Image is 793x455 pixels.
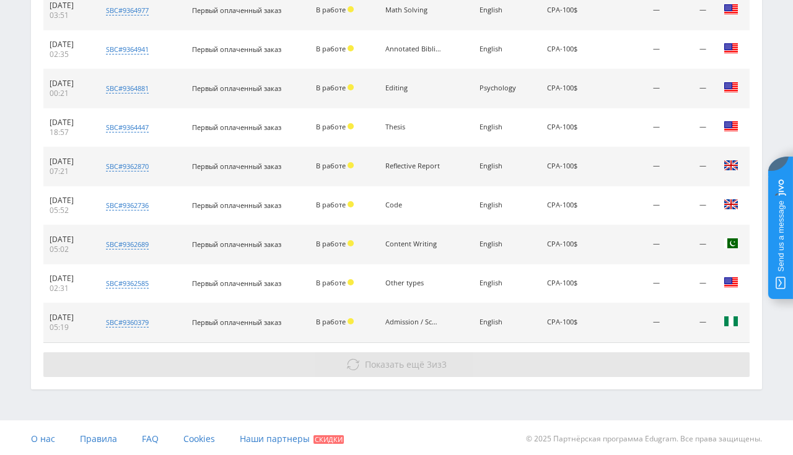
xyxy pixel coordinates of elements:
[547,279,594,287] div: CPA-100$
[724,236,738,251] img: pak.png
[385,201,441,209] div: Code
[385,240,441,248] div: Content Writing
[43,352,750,377] button: Показать ещё 3из3
[316,161,346,170] span: В работе
[50,40,88,50] div: [DATE]
[348,123,354,129] span: Холд
[80,433,117,444] span: Правила
[348,6,354,12] span: Холд
[480,318,535,326] div: English
[480,279,535,287] div: English
[666,303,712,342] td: —
[547,123,594,131] div: CPA-100$
[385,6,441,14] div: Math Solving
[724,158,738,173] img: gbr.png
[348,201,354,207] span: Холд
[547,201,594,209] div: CPA-100$
[724,41,738,56] img: usa.png
[480,201,535,209] div: English
[666,186,712,225] td: —
[724,197,738,212] img: gbr.png
[724,275,738,290] img: usa.png
[50,50,88,59] div: 02:35
[313,435,344,444] span: Скидки
[192,45,281,54] span: Первый оплаченный заказ
[50,118,88,128] div: [DATE]
[192,84,281,93] span: Первый оплаченный заказ
[316,317,346,326] span: В работе
[365,358,424,370] span: Показать ещё
[600,30,667,69] td: —
[600,108,667,147] td: —
[385,84,441,92] div: Editing
[50,196,88,206] div: [DATE]
[50,89,88,98] div: 00:21
[50,274,88,284] div: [DATE]
[666,225,712,264] td: —
[600,264,667,303] td: —
[348,240,354,246] span: Холд
[50,167,88,176] div: 07:21
[442,358,447,370] span: 3
[348,279,354,285] span: Холд
[547,162,594,170] div: CPA-100$
[106,123,149,132] div: sbc#9364447
[106,45,149,54] div: sbc#9364941
[50,157,88,167] div: [DATE]
[142,433,159,444] span: FAQ
[666,264,712,303] td: —
[600,69,667,108] td: —
[480,240,535,248] div: English
[547,84,594,92] div: CPA-100$
[106,162,149,171] div: sbc#9362870
[50,206,88,215] div: 05:52
[724,119,738,134] img: usa.png
[348,84,354,90] span: Холд
[348,318,354,324] span: Холд
[547,6,594,14] div: CPA-100$
[50,1,88,11] div: [DATE]
[50,245,88,254] div: 05:02
[192,6,281,15] span: Первый оплаченный заказ
[192,318,281,327] span: Первый оплаченный заказ
[666,108,712,147] td: —
[480,123,535,131] div: English
[316,122,346,131] span: В работе
[316,44,346,53] span: В работе
[600,303,667,342] td: —
[600,147,667,186] td: —
[427,358,432,370] span: 3
[50,313,88,323] div: [DATE]
[480,162,535,170] div: English
[480,84,535,92] div: Psychology
[50,79,88,89] div: [DATE]
[316,83,346,92] span: В работе
[385,123,441,131] div: Thesis
[365,358,447,370] span: из
[192,123,281,132] span: Первый оплаченный заказ
[31,433,55,444] span: О нас
[385,45,441,53] div: Annotated Bibliography
[192,279,281,288] span: Первый оплаченный заказ
[316,278,346,287] span: В работе
[480,6,535,14] div: English
[547,318,594,326] div: CPA-100$
[192,162,281,171] span: Первый оплаченный заказ
[385,318,441,326] div: Admission / Scholarship Essay
[106,84,149,93] div: sbc#9364881
[106,279,149,288] div: sbc#9362585
[316,239,346,248] span: В работе
[106,6,149,15] div: sbc#9364977
[50,323,88,332] div: 05:19
[240,433,310,444] span: Наши партнеры
[547,240,594,248] div: CPA-100$
[480,45,535,53] div: English
[348,45,354,51] span: Холд
[106,240,149,249] div: sbc#9362689
[666,30,712,69] td: —
[50,11,88,20] div: 03:51
[724,314,738,329] img: nga.png
[50,284,88,293] div: 02:31
[385,162,441,170] div: Reflective Report
[547,45,594,53] div: CPA-100$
